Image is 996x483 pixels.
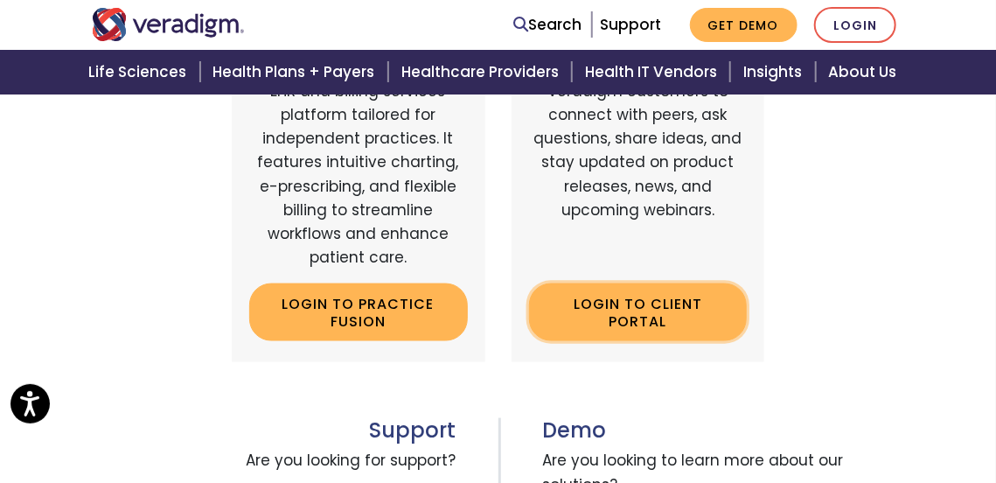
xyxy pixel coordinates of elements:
[543,418,905,444] h3: Demo
[529,283,748,340] a: Login to Client Portal
[249,56,468,270] p: A cloud-based, easy-to-use EHR and billing services platform tailored for independent practices. ...
[249,283,468,340] a: Login to Practice Fusion
[529,56,748,270] p: An online portal for Veradigm customers to connect with peers, ask questions, share ideas, and st...
[601,14,662,35] a: Support
[690,8,797,42] a: Get Demo
[575,50,733,94] a: Health IT Vendors
[814,7,896,43] a: Login
[203,50,391,94] a: Health Plans + Payers
[92,8,245,41] img: Veradigm logo
[92,418,456,444] h3: Support
[78,50,202,94] a: Life Sciences
[733,50,818,94] a: Insights
[514,13,582,37] a: Search
[391,50,575,94] a: Healthcare Providers
[818,50,918,94] a: About Us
